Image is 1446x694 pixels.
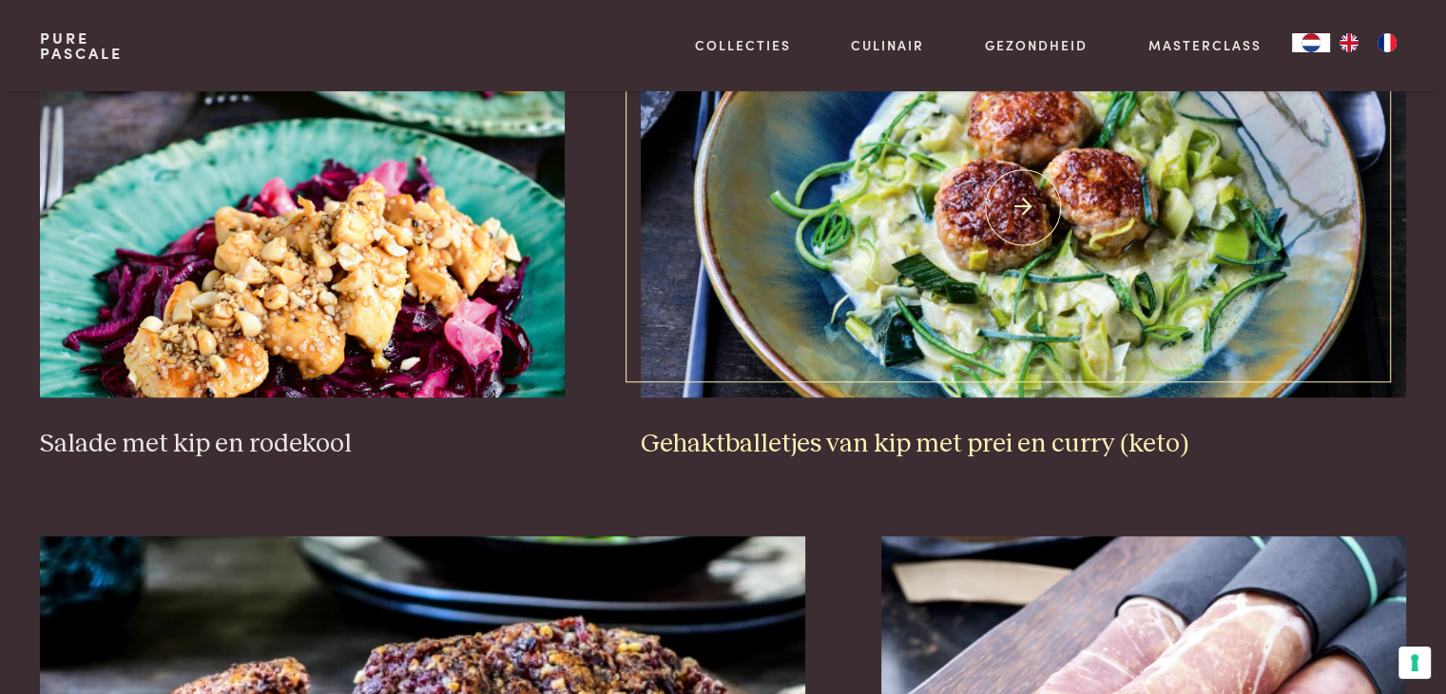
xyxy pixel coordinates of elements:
ul: Language list [1330,33,1406,52]
a: FR [1368,33,1406,52]
aside: Language selected: Nederlands [1292,33,1406,52]
h3: Salade met kip en rodekool [40,428,565,461]
div: Language [1292,33,1330,52]
h3: Gehaktballetjes van kip met prei en curry (keto) [641,428,1406,461]
a: Culinair [851,35,924,55]
a: Gehaktballetjes van kip met prei en curry (keto) Gehaktballetjes van kip met prei en curry (keto) [641,17,1406,460]
a: Salade met kip en rodekool Salade met kip en rodekool [40,17,565,460]
img: Gehaktballetjes van kip met prei en curry (keto) [641,17,1406,397]
a: PurePascale [40,30,123,61]
button: Uw voorkeuren voor toestemming voor trackingtechnologieën [1398,646,1431,679]
a: NL [1292,33,1330,52]
a: Masterclass [1148,35,1262,55]
a: Gezondheid [985,35,1088,55]
a: Collecties [695,35,791,55]
img: Salade met kip en rodekool [40,17,565,397]
a: EN [1330,33,1368,52]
